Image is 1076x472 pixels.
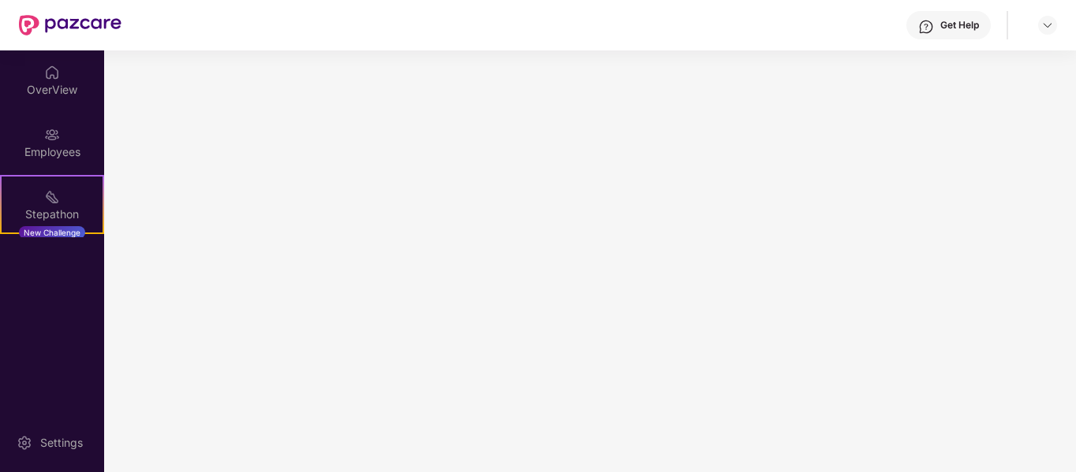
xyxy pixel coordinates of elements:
[19,15,121,35] img: New Pazcare Logo
[2,206,103,222] div: Stepathon
[940,19,979,32] div: Get Help
[44,189,60,205] img: svg+xml;base64,PHN2ZyB4bWxucz0iaHR0cDovL3d3dy53My5vcmcvMjAwMC9zdmciIHdpZHRoPSIyMSIgaGVpZ2h0PSIyMC...
[35,435,88,451] div: Settings
[1041,19,1054,32] img: svg+xml;base64,PHN2ZyBpZD0iRHJvcGRvd24tMzJ4MzIiIHhtbG5zPSJodHRwOi8vd3d3LnczLm9yZy8yMDAwL3N2ZyIgd2...
[44,127,60,143] img: svg+xml;base64,PHN2ZyBpZD0iRW1wbG95ZWVzIiB4bWxucz0iaHR0cDovL3d3dy53My5vcmcvMjAwMC9zdmciIHdpZHRoPS...
[918,19,934,35] img: svg+xml;base64,PHN2ZyBpZD0iSGVscC0zMngzMiIgeG1sbnM9Imh0dHA6Ly93d3cudzMub3JnLzIwMDAvc3ZnIiB3aWR0aD...
[44,65,60,80] img: svg+xml;base64,PHN2ZyBpZD0iSG9tZSIgeG1sbnM9Imh0dHA6Ly93d3cudzMub3JnLzIwMDAvc3ZnIiB3aWR0aD0iMjAiIG...
[19,226,85,239] div: New Challenge
[17,435,32,451] img: svg+xml;base64,PHN2ZyBpZD0iU2V0dGluZy0yMHgyMCIgeG1sbnM9Imh0dHA6Ly93d3cudzMub3JnLzIwMDAvc3ZnIiB3aW...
